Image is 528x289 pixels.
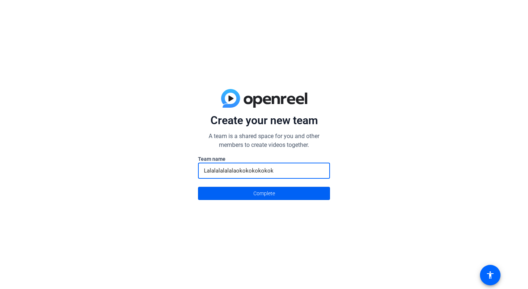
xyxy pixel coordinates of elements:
[486,271,495,279] mat-icon: accessibility
[204,166,324,175] input: Enter here
[198,114,330,127] p: Create your new team
[198,132,330,149] p: A team is a shared space for you and other members to create videos together.
[221,89,307,108] img: blue-gradient.svg
[253,186,275,200] span: Complete
[198,155,330,163] label: Team name
[198,187,330,200] button: Complete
